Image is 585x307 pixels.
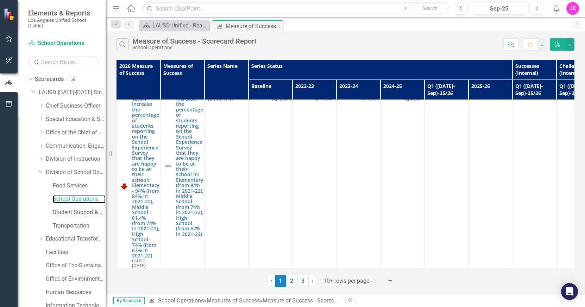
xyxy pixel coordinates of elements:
img: Not Defined [164,162,172,171]
div: LAUSD Unified - Ready for the World [152,21,208,30]
a: LAUSD Unified - Ready for the World [141,21,208,30]
a: LAUSD [DATE]-[DATE] Strategic Plan [39,89,106,97]
a: Special Education & Specialized Programs [46,115,106,123]
a: Office of Environmental Health and Safety [46,275,106,283]
span: ‹ [270,277,272,284]
span: 81.30% [316,96,333,103]
a: School Operations [158,297,204,304]
span: 75.70% [360,96,377,103]
div: Measure of Success - Scorecard Report [263,297,360,304]
span: 74.60% [404,96,421,103]
div: 58 [67,76,78,82]
a: Human Resources [46,288,106,296]
a: Division of Instruction [46,155,106,163]
a: Increase the percentage of students reporting on the School Experience Survey that they are happy... [176,96,203,237]
a: Communication, Engagement & Collaboration [46,142,106,150]
a: School Operations [53,195,106,203]
a: Measures of Success [207,297,260,304]
button: Search [413,4,448,13]
button: Sep-25 [470,2,528,15]
span: Elements & Reports [28,9,99,17]
div: » » [148,297,340,305]
div: Sep-25 [472,5,526,13]
div: Open Intercom Messenger [561,283,578,300]
a: Division of School Operations [46,168,106,177]
a: 1B.M1 Increase the percentage of students reporting on the School Experience Survey that they are... [132,96,159,258]
span: LAUSD [DATE]-[DATE] Strategic Plan [132,258,159,277]
a: Transportation [53,222,106,230]
a: 3 [297,275,309,287]
div: Measure of Success - Scorecard Report [226,22,281,31]
img: ClearPoint Strategy [4,8,16,20]
div: Measure of Success - Scorecard Report [132,37,257,45]
a: 2 [286,275,297,287]
span: Search [422,5,438,11]
a: Educational Transformation Office [46,235,106,243]
input: Search Below... [28,56,99,68]
a: Facilities [46,248,106,256]
a: Scorecards [35,75,64,83]
a: School Operations [28,39,99,47]
small: Los Angeles Unified School District [28,17,99,29]
img: Off Track [120,182,128,191]
span: 1 [275,275,286,287]
span: Actual (ES) [208,96,245,103]
span: › [312,277,313,284]
a: Office of the Chief of Staff [46,129,106,137]
a: Student Support & Attendance Services [53,209,106,217]
div: School Operations [132,45,257,50]
span: 84.10% [272,96,289,103]
a: Chief Business Officer [46,102,106,110]
a: Food Services [53,182,106,190]
span: By Scorecard [113,297,145,304]
button: JC [566,2,579,15]
input: Search ClearPoint... [143,2,449,15]
a: Office of Eco-Sustainability [46,262,106,270]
